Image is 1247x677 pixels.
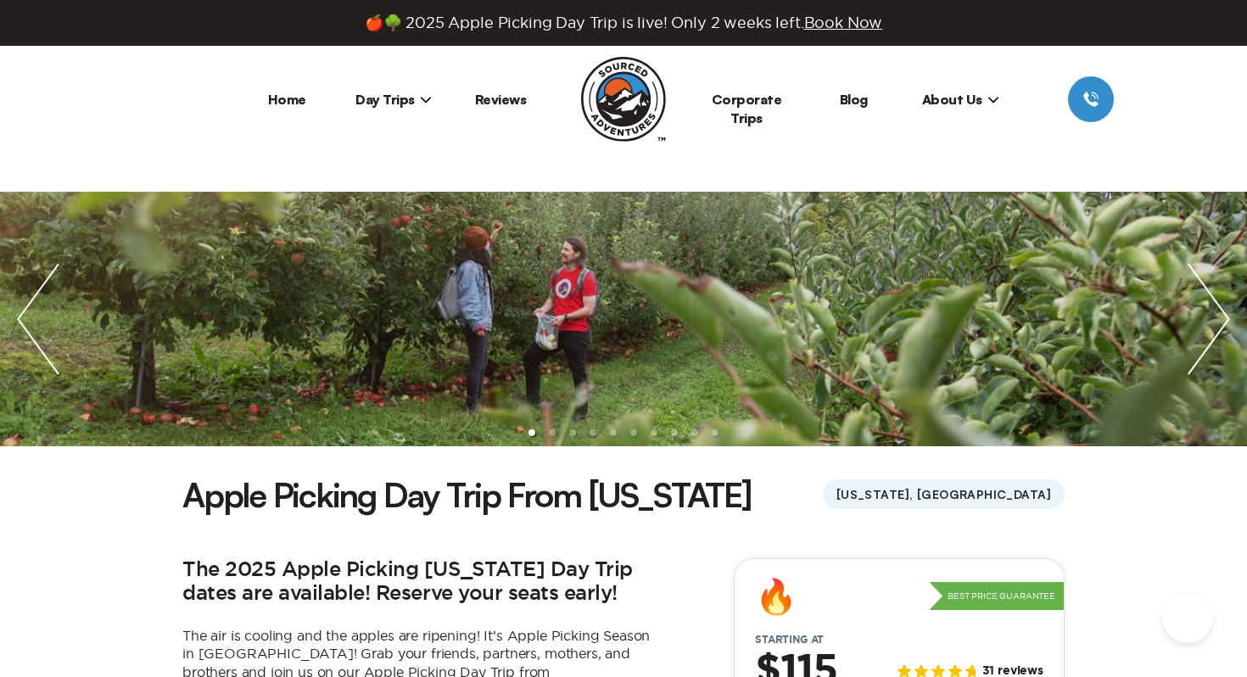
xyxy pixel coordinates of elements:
span: Day Trips [355,91,432,108]
li: slide item 3 [569,429,576,436]
div: 🔥 [755,579,797,613]
h2: The 2025 Apple Picking [US_STATE] Day Trip dates are available! Reserve your seats early! [182,558,657,607]
a: Corporate Trips [712,91,782,126]
li: slide item 8 [671,429,678,436]
span: Starting at [735,634,844,646]
li: slide item 9 [691,429,698,436]
iframe: Help Scout Beacon - Open [1162,592,1213,643]
span: [US_STATE], [GEOGRAPHIC_DATA] [823,479,1065,509]
img: next slide / item [1171,192,1247,446]
p: Best Price Guarantee [929,582,1064,611]
span: About Us [922,91,999,108]
a: Reviews [475,91,527,108]
li: slide item 5 [610,429,617,436]
li: slide item 7 [651,429,657,436]
li: slide item 2 [549,429,556,436]
li: slide item 4 [590,429,596,436]
span: Book Now [804,14,883,31]
h1: Apple Picking Day Trip From [US_STATE] [182,472,752,518]
li: slide item 1 [528,429,535,436]
li: slide item 10 [712,429,719,436]
span: 🍎🌳 2025 Apple Picking Day Trip is live! Only 2 weeks left. [365,14,882,32]
a: Home [268,91,306,108]
li: slide item 6 [630,429,637,436]
a: Blog [840,91,868,108]
img: Sourced Adventures company logo [581,57,666,142]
